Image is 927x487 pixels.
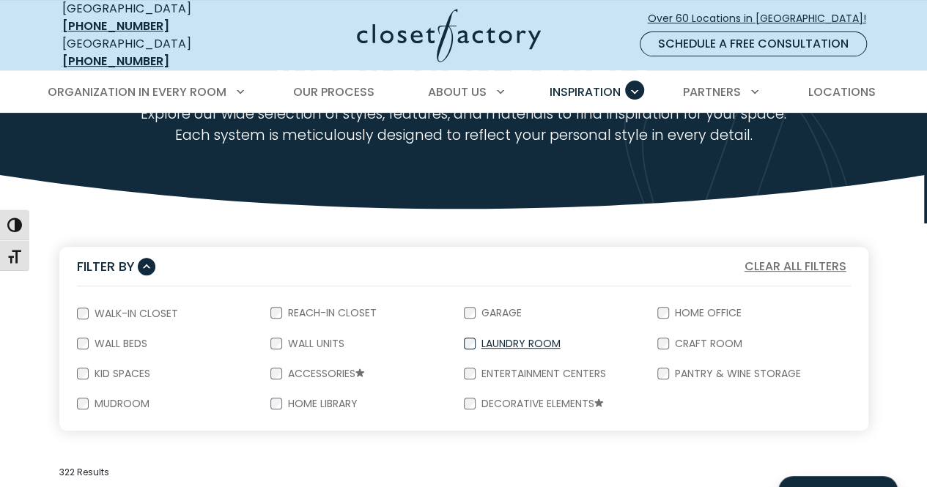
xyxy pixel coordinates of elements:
[648,11,878,26] span: Over 60 Locations in [GEOGRAPHIC_DATA]!
[282,398,361,409] label: Home Library
[48,83,226,100] span: Organization in Every Room
[357,9,541,62] img: Closet Factory Logo
[640,31,867,56] a: Schedule a Free Consultation
[62,53,169,70] a: [PHONE_NUMBER]
[282,338,347,349] label: Wall Units
[428,83,487,100] span: About Us
[647,6,879,31] a: Over 60 Locations in [GEOGRAPHIC_DATA]!
[59,466,868,479] p: 322 Results
[89,368,153,379] label: Kid Spaces
[550,83,621,100] span: Inspiration
[89,338,150,349] label: Wall Beds
[128,103,799,146] p: Explore our wide selection of styles, features, and materials to find inspiration for your space....
[476,368,609,379] label: Entertainment Centers
[476,308,525,318] label: Garage
[808,83,875,100] span: Locations
[293,83,374,100] span: Our Process
[669,308,745,318] label: Home Office
[669,368,804,379] label: Pantry & Wine Storage
[62,35,242,70] div: [GEOGRAPHIC_DATA]
[89,398,152,409] label: Mudroom
[282,368,367,380] label: Accessories
[476,398,606,410] label: Decorative Elements
[282,308,380,318] label: Reach-In Closet
[77,256,155,277] button: Filter By
[62,18,169,34] a: [PHONE_NUMBER]
[37,72,890,113] nav: Primary Menu
[476,338,564,349] label: Laundry Room
[740,257,851,276] button: Clear All Filters
[89,308,181,319] label: Walk-In Closet
[669,338,745,349] label: Craft Room
[683,83,741,100] span: Partners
